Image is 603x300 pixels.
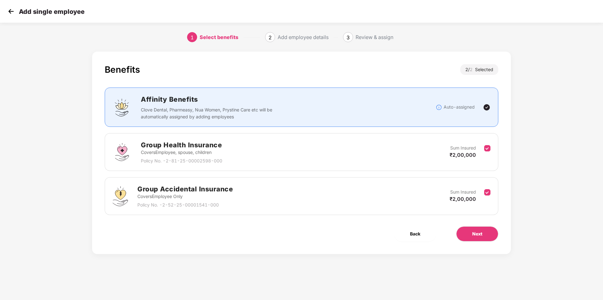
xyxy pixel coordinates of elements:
img: svg+xml;base64,PHN2ZyBpZD0iVGljay0yNHgyNCIgeG1sbnM9Imh0dHA6Ly93d3cudzMub3JnLzIwMDAvc3ZnIiB3aWR0aD... [483,104,490,111]
p: Covers Employee Only [137,193,233,200]
div: Select benefits [200,32,238,42]
span: 3 [346,34,350,41]
span: Back [410,230,420,237]
div: 2 / Selected [460,64,498,75]
p: Auto-assigned [444,104,475,110]
img: svg+xml;base64,PHN2ZyBpZD0iSW5mb18tXzMyeDMyIiBkYXRhLW5hbWU9IkluZm8gLSAzMngzMiIgeG1sbnM9Imh0dHA6Ly... [436,104,442,110]
div: Benefits [105,64,140,75]
p: Policy No. - 2-81-25-00002598-000 [141,157,222,164]
img: svg+xml;base64,PHN2ZyB4bWxucz0iaHR0cDovL3d3dy53My5vcmcvMjAwMC9zdmciIHdpZHRoPSI0OS4zMjEiIGhlaWdodD... [113,186,128,206]
button: Next [456,226,498,241]
h2: Group Accidental Insurance [137,184,233,194]
img: svg+xml;base64,PHN2ZyB4bWxucz0iaHR0cDovL3d3dy53My5vcmcvMjAwMC9zdmciIHdpZHRoPSIzMCIgaGVpZ2h0PSIzMC... [6,7,16,16]
h2: Affinity Benefits [141,94,367,105]
span: ₹2,00,000 [450,196,476,202]
span: 2 [470,67,475,72]
p: Covers Employee, spouse, children [141,149,222,156]
img: svg+xml;base64,PHN2ZyBpZD0iR3JvdXBfSGVhbHRoX0luc3VyYW5jZSIgZGF0YS1uYW1lPSJHcm91cCBIZWFsdGggSW5zdX... [113,143,131,161]
span: 1 [191,34,194,41]
p: Clove Dental, Pharmeasy, Nua Women, Prystine Care etc will be automatically assigned by adding em... [141,106,276,120]
p: Sum Insured [450,144,476,151]
span: Next [472,230,482,237]
span: ₹2,00,000 [450,152,476,158]
div: Review & assign [356,32,393,42]
span: 2 [268,34,272,41]
img: svg+xml;base64,PHN2ZyBpZD0iQWZmaW5pdHlfQmVuZWZpdHMiIGRhdGEtbmFtZT0iQWZmaW5pdHkgQmVuZWZpdHMiIHhtbG... [113,98,131,117]
p: Policy No. - 2-52-25-00001541-000 [137,201,233,208]
h2: Group Health Insurance [141,140,222,150]
p: Sum Insured [450,189,476,195]
p: Add single employee [19,8,85,15]
div: Add employee details [278,32,329,42]
button: Back [394,226,436,241]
